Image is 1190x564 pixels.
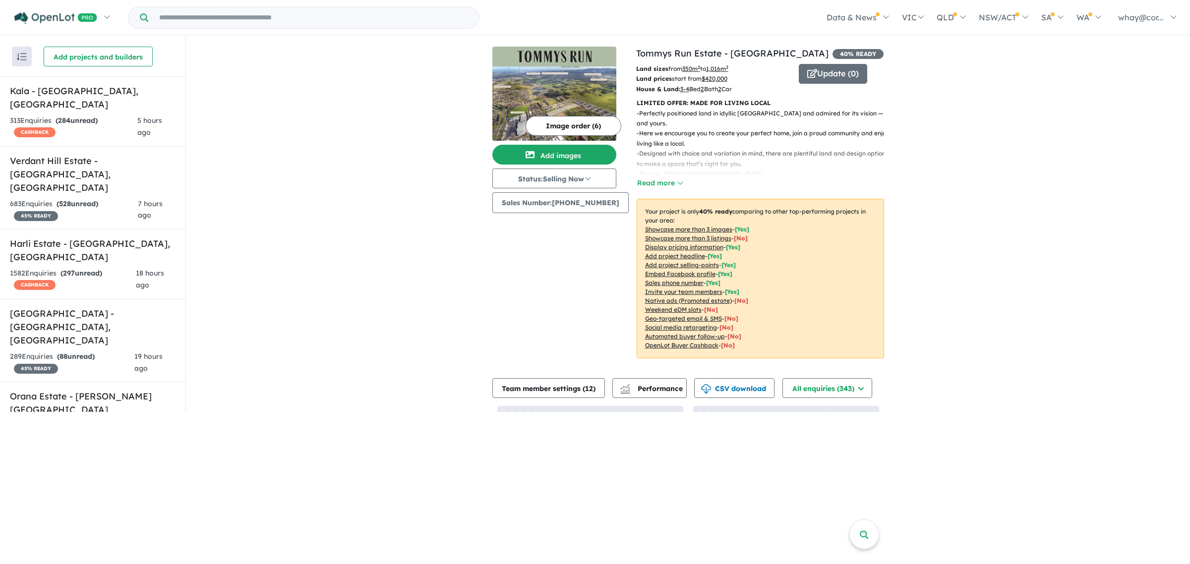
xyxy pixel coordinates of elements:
p: from [636,64,791,74]
sup: 2 [726,64,728,70]
img: Tommys Run Estate - Pakenham [492,66,616,141]
span: [ Yes ] [721,261,736,269]
u: Showcase more than 3 listings [645,234,731,242]
button: Update (0) [799,64,867,84]
b: 40 % ready [699,208,732,215]
u: $ 420,000 [702,75,727,82]
img: bar-chart.svg [620,387,630,394]
span: 18 hours ago [136,269,164,289]
u: 350 m [682,65,700,72]
h5: Kala - [GEOGRAPHIC_DATA] , [GEOGRAPHIC_DATA] [10,84,176,111]
span: [No] [719,324,733,331]
h5: [GEOGRAPHIC_DATA] - [GEOGRAPHIC_DATA] , [GEOGRAPHIC_DATA] [10,307,176,347]
img: line-chart.svg [620,384,629,390]
u: Add project selling-points [645,261,719,269]
span: [ No ] [734,234,748,242]
span: [No] [734,297,748,304]
span: 45 % READY [14,211,58,221]
u: 3-4 [680,85,689,93]
strong: ( unread) [57,199,98,208]
u: 2 [701,85,704,93]
button: Team member settings (12) [492,378,605,398]
b: Land sizes [636,65,668,72]
span: CASHBACK [14,280,56,290]
img: sort.svg [17,53,27,60]
span: [No] [721,341,735,349]
span: [ Yes ] [725,288,739,295]
b: House & Land: [636,85,680,93]
span: 7 hours ago [138,199,163,220]
a: Tommys Run Estate - Pakenham LogoTommys Run Estate - Pakenham [492,47,616,141]
span: whay@cor... [1118,12,1164,22]
div: 289 Enquir ies [10,351,134,375]
span: 88 [59,352,67,361]
span: [No] [727,333,741,340]
p: Your project is only comparing to other top-performing projects in your area: - - - - - - - - - -... [637,199,884,358]
a: Tommys Run Estate - [GEOGRAPHIC_DATA] [636,48,829,59]
span: [ Yes ] [708,252,722,260]
u: Geo-targeted email & SMS [645,315,722,322]
span: 528 [59,199,71,208]
b: Land prices [636,75,672,82]
div: 313 Enquir ies [10,115,137,139]
span: to [700,65,728,72]
button: Read more [637,177,683,189]
u: Automated buyer follow-up [645,333,725,340]
u: 2 [718,85,721,93]
u: Invite your team members [645,288,722,295]
p: - Perfectly positioned land in idyllic [GEOGRAPHIC_DATA] and admired for its vision — and yours. [637,109,892,129]
h5: Orana Estate - [PERSON_NAME][GEOGRAPHIC_DATA] , [GEOGRAPHIC_DATA] [10,390,176,430]
u: Weekend eDM slots [645,306,702,313]
span: [No] [724,315,738,322]
u: Sales phone number [645,279,704,286]
button: Performance [612,378,687,398]
u: Add project headline [645,252,705,260]
img: download icon [701,384,711,394]
h5: Verdant Hill Estate - [GEOGRAPHIC_DATA] , [GEOGRAPHIC_DATA] [10,154,176,194]
span: Performance [622,384,683,393]
p: start from [636,74,791,84]
span: 12 [585,384,593,393]
span: 5 hours ago [137,116,162,137]
button: CSV download [694,378,774,398]
button: Sales Number:[PHONE_NUMBER] [492,192,629,213]
span: 19 hours ago [134,352,163,373]
input: Try estate name, suburb, builder or developer [150,7,477,28]
u: Social media retargeting [645,324,717,331]
p: - Here we encourage you to create your perfect home, join a proud community and enjoy living like... [637,128,892,149]
span: CASHBACK [14,127,56,137]
button: Add projects and builders [44,47,153,66]
button: All enquiries (343) [782,378,872,398]
p: Bed Bath Car [636,84,791,94]
strong: ( unread) [60,269,102,278]
u: Native ads (Promoted estate) [645,297,732,304]
img: Openlot PRO Logo White [14,12,97,24]
span: [ Yes ] [718,270,732,278]
span: 40 % READY [833,49,884,59]
strong: ( unread) [56,116,98,125]
span: 297 [63,269,75,278]
sup: 2 [698,64,700,70]
p: - Approx. 700m to the [GEOGRAPHIC_DATA] [637,169,892,179]
span: [No] [704,306,718,313]
span: [ Yes ] [726,243,740,251]
div: 1582 Enquir ies [10,268,136,291]
img: Tommys Run Estate - Pakenham Logo [496,51,612,62]
p: LIMITED OFFER: MADE FOR LIVING LOCAL [637,98,884,108]
button: Image order (6) [526,116,621,136]
button: Add images [492,145,616,165]
u: Showcase more than 3 images [645,226,732,233]
p: - Designed with choice and variation in mind, there are plentiful land and design options to make... [637,149,892,169]
h5: Harli Estate - [GEOGRAPHIC_DATA] , [GEOGRAPHIC_DATA] [10,237,176,264]
u: 1,016 m [706,65,728,72]
span: 284 [58,116,70,125]
span: [ Yes ] [735,226,749,233]
span: [ Yes ] [706,279,720,286]
u: OpenLot Buyer Cashback [645,341,718,349]
button: Status:Selling Now [492,169,616,188]
u: Display pricing information [645,243,723,251]
span: 45 % READY [14,364,58,374]
strong: ( unread) [57,352,95,361]
u: Embed Facebook profile [645,270,715,278]
div: 683 Enquir ies [10,198,138,222]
